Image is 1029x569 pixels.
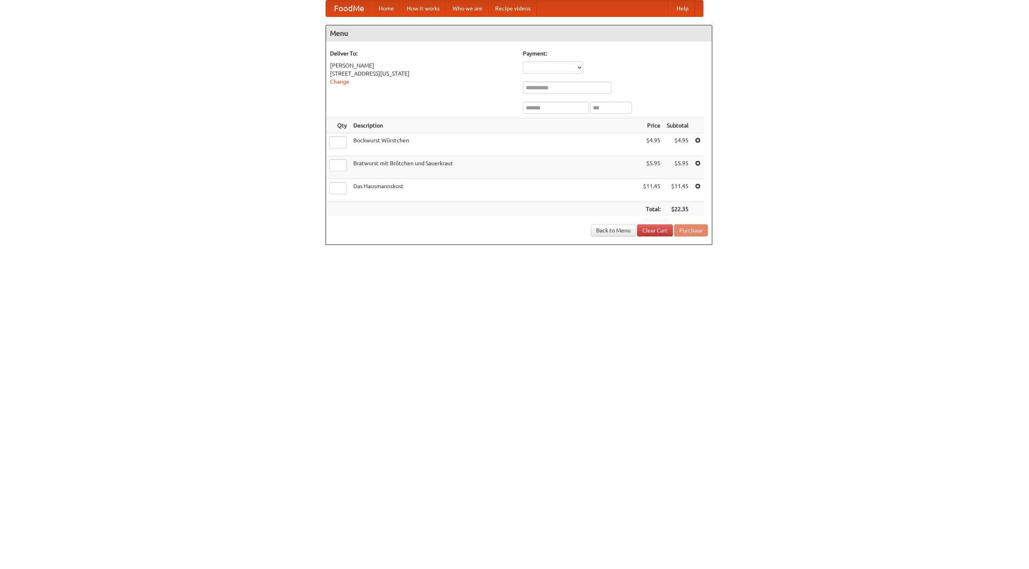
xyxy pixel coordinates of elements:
[637,224,673,236] a: Clear Cart
[330,70,515,78] div: [STREET_ADDRESS][US_STATE]
[330,62,515,70] div: [PERSON_NAME]
[674,224,708,236] button: Purchase
[664,179,692,202] td: $11.45
[664,202,692,217] th: $22.35
[330,49,515,58] h5: Deliver To:
[326,118,350,133] th: Qty
[670,0,695,16] a: Help
[664,156,692,179] td: $5.95
[640,118,664,133] th: Price
[350,118,640,133] th: Description
[330,78,349,85] a: Change
[664,118,692,133] th: Subtotal
[523,49,708,58] h5: Payment:
[664,133,692,156] td: $4.95
[446,0,489,16] a: Who we are
[640,202,664,217] th: Total:
[372,0,400,16] a: Home
[640,179,664,202] td: $11.45
[591,224,636,236] a: Back to Menu
[326,0,372,16] a: FoodMe
[350,156,640,179] td: Bratwurst mit Brötchen und Sauerkraut
[640,156,664,179] td: $5.95
[350,133,640,156] td: Bockwurst Würstchen
[326,25,712,41] h4: Menu
[489,0,537,16] a: Recipe videos
[350,179,640,202] td: Das Hausmannskost
[640,133,664,156] td: $4.95
[400,0,446,16] a: How it works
